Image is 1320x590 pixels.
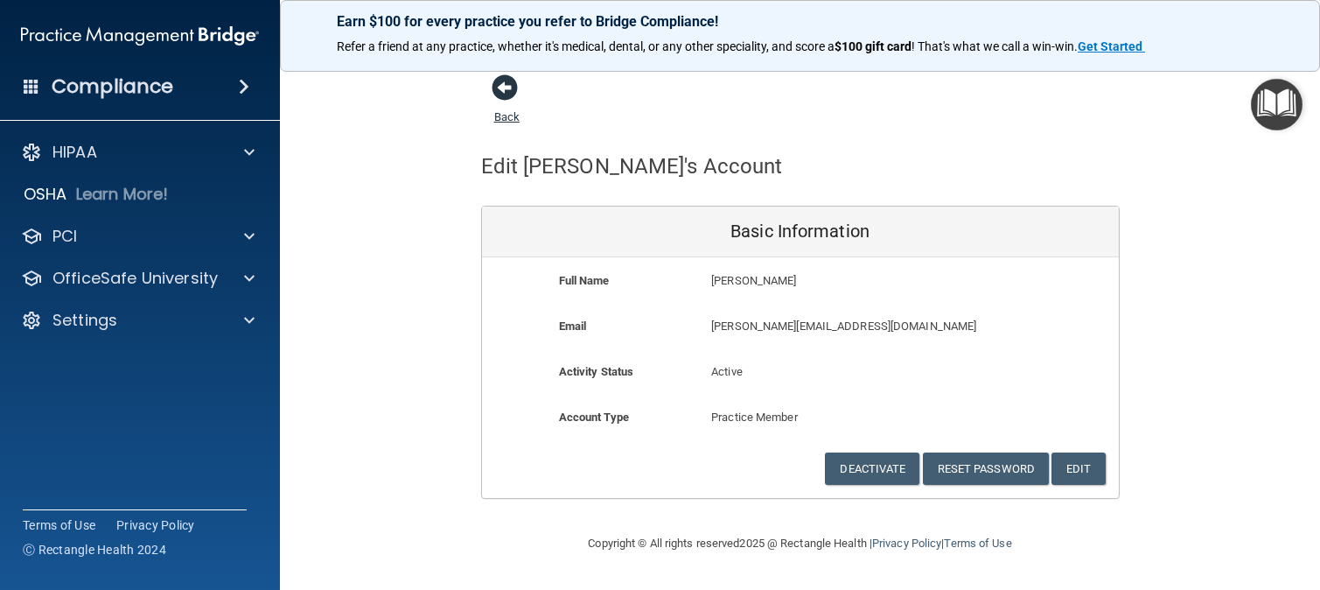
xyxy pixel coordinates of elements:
[21,268,255,289] a: OfficeSafe University
[872,537,941,550] a: Privacy Policy
[52,268,218,289] p: OfficeSafe University
[52,142,97,163] p: HIPAA
[76,184,169,205] p: Learn More!
[711,362,889,383] p: Active
[337,39,835,53] span: Refer a friend at any practice, whether it's medical, dental, or any other speciality, and score a
[337,13,1263,30] p: Earn $100 for every practice you refer to Bridge Compliance!
[21,310,255,331] a: Settings
[944,537,1011,550] a: Terms of Use
[21,18,259,53] img: PMB logo
[52,226,77,247] p: PCI
[482,207,1119,257] div: Basic Information
[1251,79,1303,130] button: Open Resource Center
[21,226,255,247] a: PCI
[23,516,95,534] a: Terms of Use
[923,453,1049,485] button: Reset Password
[52,310,117,331] p: Settings
[825,453,919,485] button: Deactivate
[23,541,166,558] span: Ⓒ Rectangle Health 2024
[52,74,173,99] h4: Compliance
[559,365,634,378] b: Activity Status
[116,516,195,534] a: Privacy Policy
[911,39,1078,53] span: ! That's what we call a win-win.
[835,39,911,53] strong: $100 gift card
[494,89,520,123] a: Back
[1078,39,1145,53] a: Get Started
[24,184,67,205] p: OSHA
[1078,39,1142,53] strong: Get Started
[559,411,629,424] b: Account Type
[481,155,783,178] h4: Edit [PERSON_NAME]'s Account
[481,516,1120,572] div: Copyright © All rights reserved 2025 @ Rectangle Health | |
[711,270,990,291] p: [PERSON_NAME]
[21,142,255,163] a: HIPAA
[1051,453,1105,485] button: Edit
[559,320,587,333] b: Email
[711,407,889,428] p: Practice Member
[559,274,610,287] b: Full Name
[711,316,990,337] p: [PERSON_NAME][EMAIL_ADDRESS][DOMAIN_NAME]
